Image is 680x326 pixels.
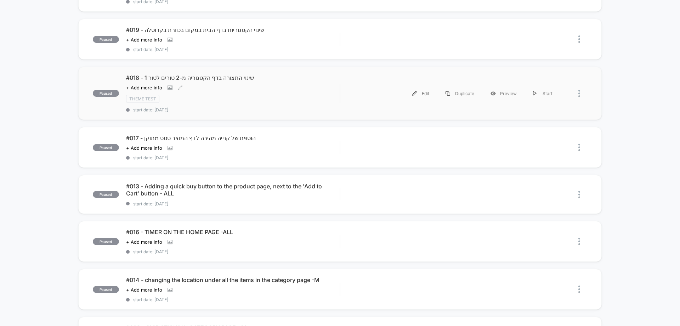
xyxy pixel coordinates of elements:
div: Preview [482,85,525,101]
img: close [578,286,580,293]
span: start date: [DATE] [126,297,340,302]
span: start date: [DATE] [126,201,340,206]
div: Duplicate [437,85,482,101]
img: close [578,90,580,97]
span: start date: [DATE] [126,155,340,160]
img: menu [412,91,417,96]
span: + Add more info [126,239,162,245]
img: menu [446,91,450,96]
span: start date: [DATE] [126,107,340,112]
span: + Add more info [126,287,162,293]
img: close [578,191,580,198]
span: + Add more info [126,37,162,43]
span: paused [93,286,119,293]
img: close [578,35,580,43]
div: Start [525,85,561,101]
img: close [578,144,580,151]
span: paused [93,144,119,151]
div: Edit [404,85,437,101]
span: paused [93,90,119,97]
span: #013 - Adding a quick buy button to the product page, next to the 'Add to Cart' button - ALL [126,183,340,197]
span: #014 - changing the location under all the items in the category page -M [126,276,340,283]
span: start date: [DATE] [126,47,340,52]
span: paused [93,191,119,198]
img: close [578,238,580,245]
span: + Add more info [126,145,162,151]
span: #019 - שינוי הקטגוריות בדף הבית במקום בכוורת בקרוסלה [126,26,340,33]
span: #016 - TIMER ON THE HOME PAGE -ALL [126,228,340,236]
img: menu [533,91,537,96]
span: paused [93,36,119,43]
span: Theme Test [126,95,159,103]
span: start date: [DATE] [126,249,340,254]
span: #017 - הוספת של קנייה מהירה לדף המוצר טסט מתוקן [126,134,340,142]
span: paused [93,238,119,245]
span: + Add more info [126,85,162,90]
span: #018 - שינוי התצורה בדף הקטגוריה מ-2 טורים לטור 1 [126,74,340,81]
